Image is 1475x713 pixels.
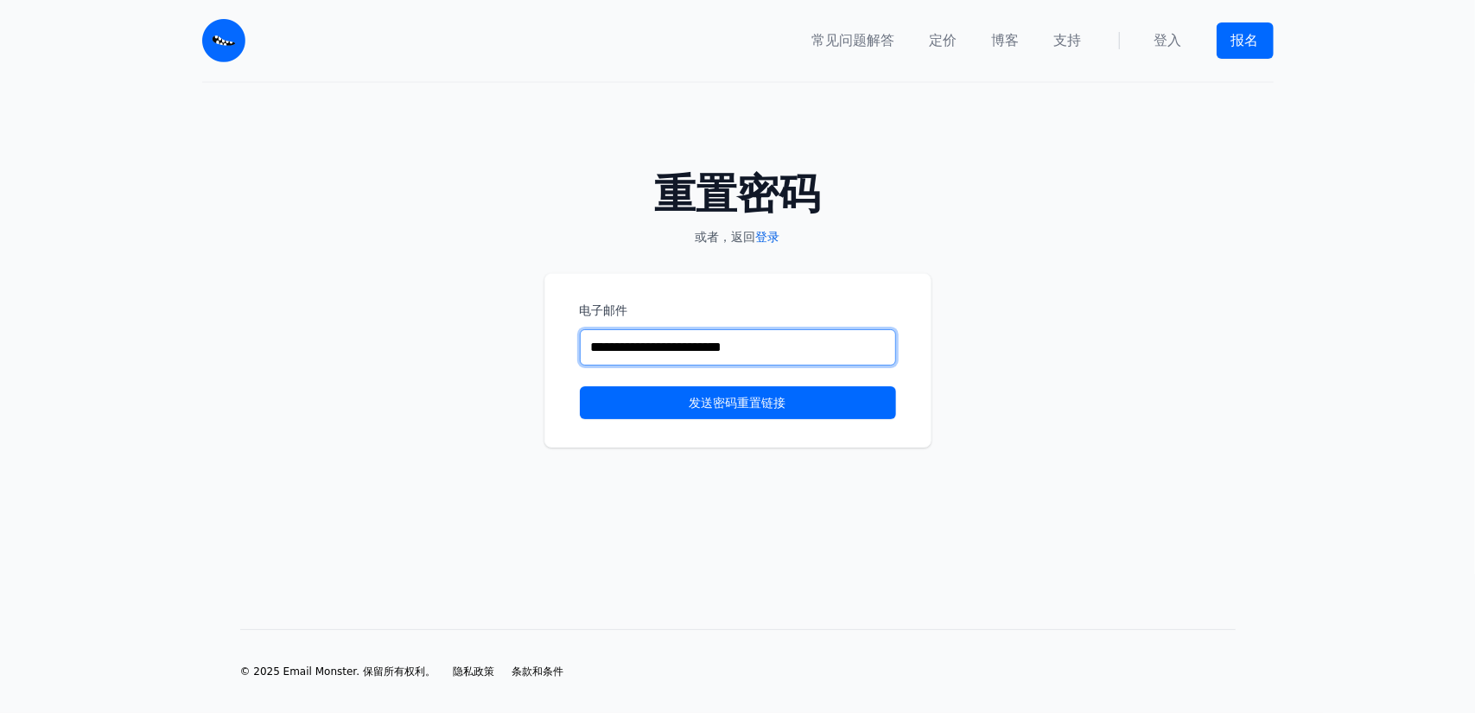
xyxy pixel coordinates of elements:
a: 常见问题解答 [812,30,895,51]
font: 登入 [1154,32,1182,48]
font: 或者，返回 [696,230,756,244]
a: 报名 [1217,22,1274,59]
button: 发送密码重置链接 [580,386,896,419]
a: 登入 [1154,30,1182,51]
a: 定价 [930,30,957,51]
a: 支持 [1054,30,1082,51]
font: 条款和条件 [512,665,563,678]
font: 报名 [1231,32,1259,48]
font: 支持 [1054,32,1082,48]
a: 隐私政策 [453,665,494,678]
font: 重置密码 [655,169,821,218]
a: 登录 [756,230,780,244]
a: 博客 [992,30,1020,51]
img: 电子邮件怪兽 [202,19,245,62]
font: 隐私政策 [453,665,494,678]
font: 定价 [930,32,957,48]
a: 条款和条件 [512,665,563,678]
font: © 2025 Email Monster. 保留所有权利。 [240,665,436,678]
font: 博客 [992,32,1020,48]
font: 发送密码重置链接 [690,396,786,410]
font: 常见问题解答 [812,32,895,48]
font: 电子邮件 [580,303,628,317]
